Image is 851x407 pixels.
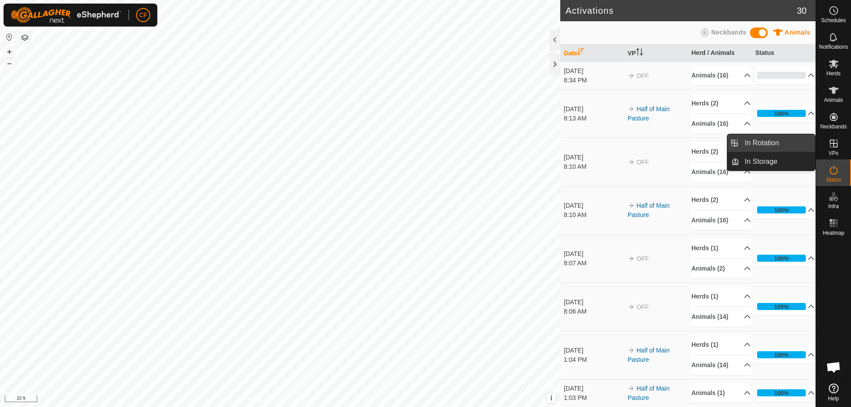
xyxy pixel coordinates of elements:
div: 100% [774,206,789,214]
span: OFF [636,255,649,262]
span: CF [139,11,148,20]
a: Half of Main Pasture [628,385,670,401]
div: 1:03 PM [564,393,623,403]
div: 8:07 AM [564,259,623,268]
div: 8:06 AM [564,307,623,316]
p-sorticon: Activate to sort [636,50,643,57]
button: Reset Map [4,32,15,43]
span: OFF [636,159,649,166]
div: 100% [774,254,789,263]
h2: Activations [566,5,797,16]
li: In Storage [727,153,815,171]
span: OFF [636,72,649,79]
a: Privacy Policy [245,395,278,403]
div: 100% [774,109,789,118]
div: 100% [757,110,806,117]
p-accordion-header: 100% [755,105,815,122]
div: [DATE] [564,249,623,259]
span: In Storage [745,156,777,167]
a: Half of Main Pasture [628,105,670,122]
p-accordion-header: Herds (2) [691,142,751,162]
img: arrow [628,202,635,209]
li: In Rotation [727,134,815,152]
p-accordion-header: Herds (1) [691,335,751,355]
span: Animals [824,97,843,103]
img: arrow [628,255,635,262]
p-accordion-header: Animals (16) [691,114,751,134]
div: 100% [757,303,806,310]
span: Schedules [821,18,846,23]
span: Infra [828,204,839,209]
span: Heatmap [823,230,844,236]
img: arrow [628,105,635,112]
div: [DATE] [564,384,623,393]
span: Animals [785,29,810,36]
span: Neckbands [820,124,847,129]
a: In Storage [739,153,815,171]
div: 100% [757,351,806,358]
div: 100% [757,389,806,396]
p-accordion-header: 100% [755,298,815,315]
th: VP [624,45,688,62]
p-accordion-header: Animals (16) [691,210,751,230]
div: 100% [774,389,789,397]
a: Contact Us [289,395,315,403]
span: Help [828,396,839,401]
div: 100% [774,351,789,359]
p-accordion-header: 100% [755,249,815,267]
div: 1:04 PM [564,355,623,364]
img: arrow [628,72,635,79]
div: 8:13 AM [564,114,623,123]
button: Map Layers [20,32,30,43]
div: [DATE] [564,153,623,162]
div: 100% [774,302,789,311]
span: Notifications [819,44,848,50]
span: Neckbands [711,29,746,36]
p-accordion-header: Herds (2) [691,190,751,210]
div: 100% [757,255,806,262]
img: arrow [628,385,635,392]
span: Herds [826,71,840,76]
th: Date [560,45,624,62]
p-accordion-header: Animals (16) [691,162,751,182]
p-accordion-header: Animals (1) [691,383,751,403]
div: [DATE] [564,298,623,307]
span: 30 [797,4,807,17]
a: Half of Main Pasture [628,202,670,218]
p-accordion-header: Herds (1) [691,287,751,306]
button: – [4,58,15,69]
a: Help [816,380,851,405]
div: 8:10 AM [564,162,623,171]
img: arrow [628,303,635,310]
p-accordion-header: 100% [755,346,815,364]
span: Status [826,177,841,182]
div: [DATE] [564,346,623,355]
a: In Rotation [739,134,815,152]
p-accordion-header: Animals (14) [691,355,751,375]
div: [DATE] [564,201,623,210]
img: arrow [628,347,635,354]
div: [DATE] [564,105,623,114]
th: Status [752,45,816,62]
div: Open chat [820,354,847,380]
p-accordion-header: 0% [755,66,815,84]
div: 8:10 AM [564,210,623,220]
img: arrow [628,159,635,166]
img: Gallagher Logo [11,7,121,23]
span: i [550,394,552,402]
p-accordion-header: 100% [755,201,815,219]
span: VPs [828,151,838,156]
a: Half of Main Pasture [628,347,670,363]
th: Herd / Animals [688,45,752,62]
div: 100% [757,206,806,213]
button: i [547,393,556,403]
span: In Rotation [745,138,779,148]
p-accordion-header: Animals (14) [691,307,751,327]
p-accordion-header: Herds (1) [691,238,751,258]
p-accordion-header: Animals (2) [691,259,751,279]
span: OFF [636,303,649,310]
p-sorticon: Activate to sort [577,50,584,57]
div: 0% [757,72,806,79]
p-accordion-header: Animals (16) [691,66,751,85]
div: 8:34 PM [564,76,623,85]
